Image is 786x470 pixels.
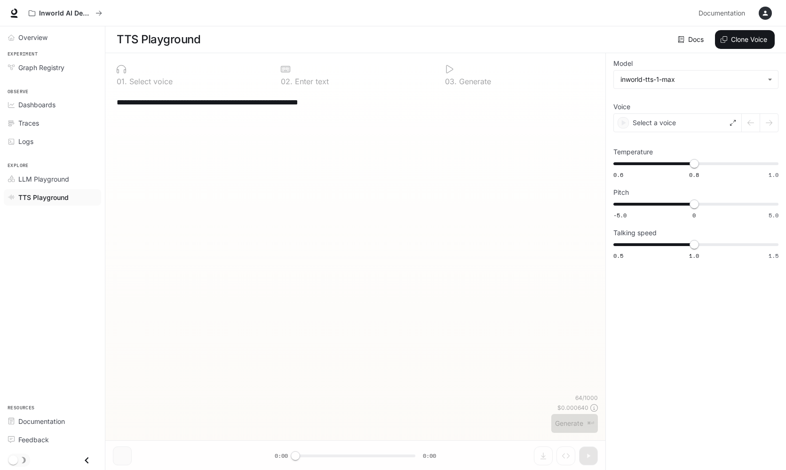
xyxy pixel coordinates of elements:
[4,96,101,113] a: Dashboards
[620,75,763,84] div: inworld-tts-1-max
[575,394,598,402] p: 64 / 1000
[18,118,39,128] span: Traces
[445,78,457,85] p: 0 3 .
[18,63,64,72] span: Graph Registry
[4,29,101,46] a: Overview
[18,136,33,146] span: Logs
[613,171,623,179] span: 0.6
[18,416,65,426] span: Documentation
[4,431,101,448] a: Feedback
[769,171,778,179] span: 1.0
[689,171,699,179] span: 0.8
[613,211,627,219] span: -5.0
[613,60,633,67] p: Model
[613,230,657,236] p: Talking speed
[18,192,69,202] span: TTS Playground
[457,78,491,85] p: Generate
[769,252,778,260] span: 1.5
[127,78,173,85] p: Select voice
[689,252,699,260] span: 1.0
[557,404,588,412] p: $ 0.000640
[8,454,18,465] span: Dark mode toggle
[613,189,629,196] p: Pitch
[715,30,775,49] button: Clone Voice
[692,211,696,219] span: 0
[695,4,752,23] a: Documentation
[18,174,69,184] span: LLM Playground
[613,149,653,155] p: Temperature
[4,59,101,76] a: Graph Registry
[676,30,707,49] a: Docs
[4,171,101,187] a: LLM Playground
[614,71,778,88] div: inworld-tts-1-max
[18,100,56,110] span: Dashboards
[76,451,97,470] button: Close drawer
[769,211,778,219] span: 5.0
[633,118,676,127] p: Select a voice
[24,4,106,23] button: All workspaces
[4,133,101,150] a: Logs
[18,435,49,445] span: Feedback
[281,78,293,85] p: 0 2 .
[117,78,127,85] p: 0 1 .
[613,252,623,260] span: 0.5
[39,9,92,17] p: Inworld AI Demos
[699,8,745,19] span: Documentation
[18,32,48,42] span: Overview
[4,413,101,430] a: Documentation
[293,78,329,85] p: Enter text
[4,115,101,131] a: Traces
[613,104,630,110] p: Voice
[117,30,200,49] h1: TTS Playground
[4,189,101,206] a: TTS Playground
